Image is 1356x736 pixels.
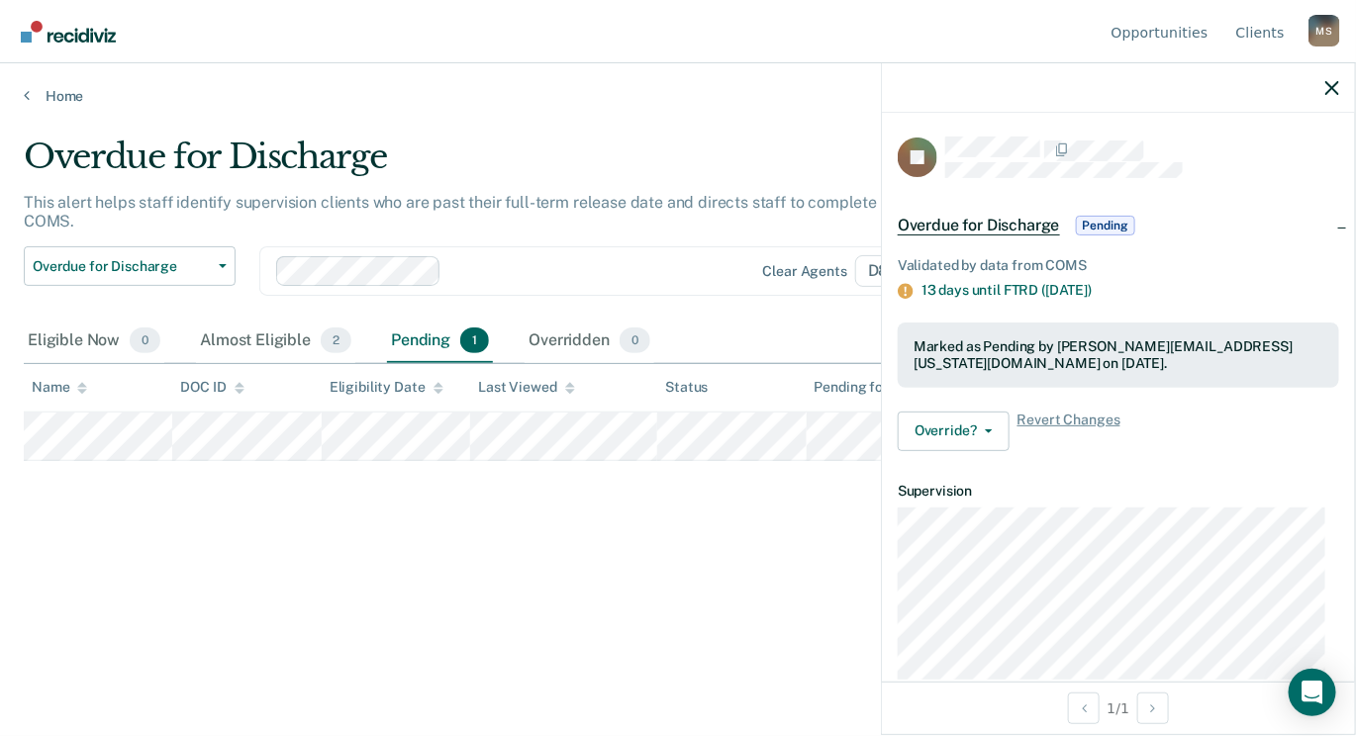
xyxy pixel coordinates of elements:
[898,257,1339,274] div: Validated by data from COMS
[24,87,1332,105] a: Home
[898,483,1339,500] dt: Supervision
[1068,692,1100,724] button: Previous Opportunity
[1017,412,1120,451] span: Revert Changes
[330,379,443,396] div: Eligibility Date
[898,216,1060,235] span: Overdue for Discharge
[882,682,1355,734] div: 1 / 1
[882,194,1355,257] div: Overdue for DischargePending
[130,327,160,353] span: 0
[525,320,654,363] div: Overridden
[32,379,87,396] div: Name
[855,255,918,287] span: D8
[1289,669,1336,716] div: Open Intercom Messenger
[196,320,355,363] div: Almost Eligible
[1076,216,1135,235] span: Pending
[665,379,708,396] div: Status
[763,263,847,280] div: Clear agents
[33,258,211,275] span: Overdue for Discharge
[24,193,997,230] p: This alert helps staff identify supervision clients who are past their full-term release date and...
[24,137,1041,193] div: Overdue for Discharge
[387,320,493,363] div: Pending
[180,379,243,396] div: DOC ID
[24,320,164,363] div: Eligible Now
[321,327,351,353] span: 2
[620,327,650,353] span: 0
[1308,15,1340,46] div: M S
[1308,15,1340,46] button: Profile dropdown button
[478,379,574,396] div: Last Viewed
[460,327,489,353] span: 1
[815,379,907,396] div: Pending for
[1137,692,1169,724] button: Next Opportunity
[921,282,1339,299] div: 13 days until FTRD ([DATE])
[914,338,1323,372] div: Marked as Pending by [PERSON_NAME][EMAIL_ADDRESS][US_STATE][DOMAIN_NAME] on [DATE].
[898,412,1010,451] button: Override?
[21,21,116,43] img: Recidiviz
